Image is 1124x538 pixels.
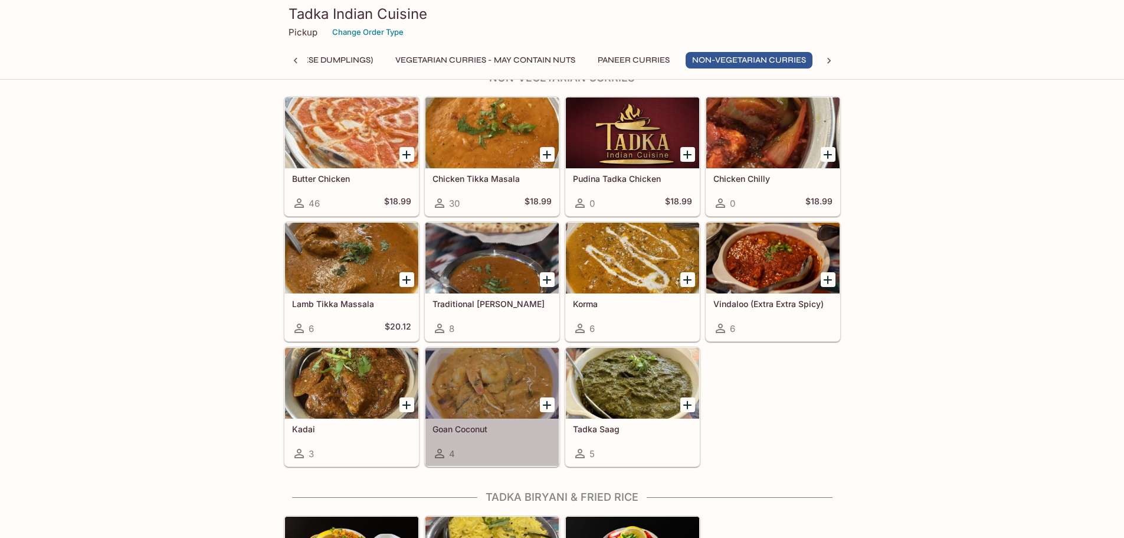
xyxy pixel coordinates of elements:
div: Chicken Tikka Masala [425,97,559,168]
a: Vindaloo (Extra Extra Spicy)6 [706,222,840,341]
h5: Traditional [PERSON_NAME] [432,299,552,309]
h5: $18.99 [665,196,692,210]
h5: Goan Coconut [432,424,552,434]
h5: $18.99 [384,196,411,210]
span: 6 [309,323,314,334]
h5: $20.12 [385,321,411,335]
h5: $18.99 [805,196,833,210]
div: Lamb Tikka Massala [285,223,418,294]
h4: Tadka Biryani & Fried Rice [284,491,841,504]
p: Pickup [289,27,317,38]
h5: Vindaloo (Extra Extra Spicy) [713,299,833,309]
div: Korma [566,223,699,294]
h5: Chicken Chilly [713,174,833,184]
span: 6 [589,323,595,334]
button: Paneer Curries [591,52,676,69]
span: 5 [589,448,595,459]
h5: Chicken Tikka Masala [432,174,552,184]
span: 6 [730,323,735,334]
div: Tadka Saag [566,348,699,419]
h5: Korma [573,299,692,309]
span: 3 [309,448,314,459]
button: Add Lamb Tikka Massala [399,272,414,287]
span: 8 [449,323,454,334]
span: 0 [730,198,735,209]
div: Traditional Curry [425,223,559,294]
h3: Tadka Indian Cuisine [289,5,836,23]
div: Kadai [285,348,418,419]
h5: Tadka Saag [573,424,692,434]
a: Butter Chicken46$18.99 [284,97,419,216]
h5: Kadai [292,424,411,434]
div: Vindaloo (Extra Extra Spicy) [706,223,840,294]
button: Add Chicken Tikka Masala [540,147,555,162]
button: Add Korma [680,272,695,287]
button: Add Traditional Curry [540,272,555,287]
a: Traditional [PERSON_NAME]8 [425,222,559,341]
button: Change Order Type [327,23,409,41]
a: Lamb Tikka Massala6$20.12 [284,222,419,341]
a: Goan Coconut4 [425,347,559,467]
span: 30 [449,198,460,209]
h5: Butter Chicken [292,174,411,184]
h5: $18.99 [525,196,552,210]
span: 46 [309,198,320,209]
a: Chicken Chilly0$18.99 [706,97,840,216]
span: 4 [449,448,455,459]
button: Add Kadai [399,397,414,412]
button: Add Vindaloo (Extra Extra Spicy) [821,272,835,287]
a: Kadai3 [284,347,419,467]
button: Add Butter Chicken [399,147,414,162]
div: Pudina Tadka Chicken [566,97,699,168]
h5: Lamb Tikka Massala [292,299,411,309]
button: Add Pudina Tadka Chicken [680,147,695,162]
button: Add Goan Coconut [540,397,555,412]
button: Add Tadka Saag [680,397,695,412]
div: Butter Chicken [285,97,418,168]
a: Korma6 [565,222,700,341]
a: Pudina Tadka Chicken0$18.99 [565,97,700,216]
a: Chicken Tikka Masala30$18.99 [425,97,559,216]
h5: Pudina Tadka Chicken [573,174,692,184]
a: Tadka Saag5 [565,347,700,467]
button: Add Chicken Chilly [821,147,835,162]
span: 0 [589,198,595,209]
div: Goan Coconut [425,348,559,419]
button: Non-Vegetarian Curries [686,52,812,69]
div: Chicken Chilly [706,97,840,168]
button: Vegetarian Curries - may contain nuts [389,52,582,69]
